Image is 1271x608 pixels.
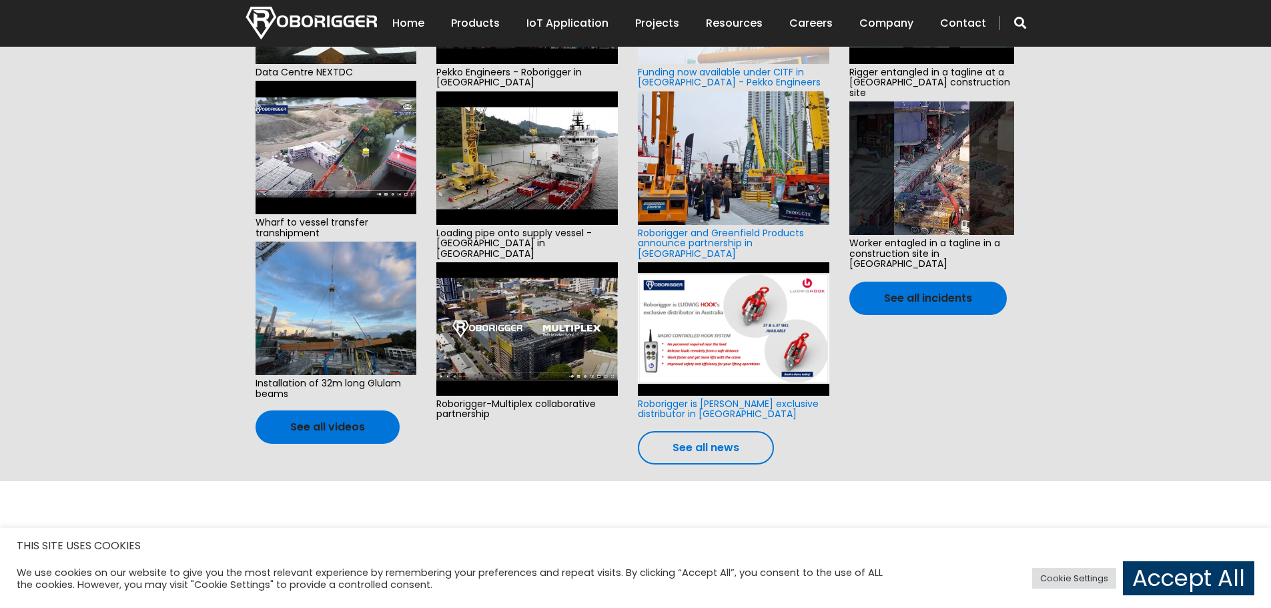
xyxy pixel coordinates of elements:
[436,262,618,396] img: hqdefault.jpg
[638,65,821,89] a: Funding now available under CITF in [GEOGRAPHIC_DATA] - Pekko Engineers
[246,7,377,39] img: Nortech
[638,226,804,260] a: Roborigger and Greenfield Products announce partnership in [GEOGRAPHIC_DATA]
[849,101,1014,235] img: hqdefault.jpg
[706,3,763,44] a: Resources
[392,3,424,44] a: Home
[436,396,618,423] span: Roborigger-Multiplex collaborative partnership
[849,282,1007,315] a: See all incidents
[1123,561,1254,595] a: Accept All
[526,3,608,44] a: IoT Application
[256,81,416,214] img: hqdefault.jpg
[940,3,986,44] a: Contact
[436,64,618,91] span: Pekko Engineers - Roborigger in [GEOGRAPHIC_DATA]
[635,3,679,44] a: Projects
[1032,568,1116,589] a: Cookie Settings
[451,3,500,44] a: Products
[789,3,833,44] a: Careers
[849,235,1014,272] span: Worker entagled in a tagline in a construction site in [GEOGRAPHIC_DATA]
[638,397,819,420] a: Roborigger is [PERSON_NAME] exclusive distributor in [GEOGRAPHIC_DATA]
[256,64,416,81] span: Data Centre NEXTDC
[638,431,774,465] a: See all news
[256,214,416,242] span: Wharf to vessel transfer transhipment
[256,410,400,444] a: See all videos
[256,242,416,375] img: e6f0d910-cd76-44a6-a92d-b5ff0f84c0aa-2.jpg
[17,537,1254,555] h5: THIS SITE USES COOKIES
[436,91,618,225] img: hqdefault.jpg
[256,375,416,402] span: Installation of 32m long Glulam beams
[859,3,913,44] a: Company
[849,64,1014,101] span: Rigger entangled in a tagline at a [GEOGRAPHIC_DATA] construction site
[17,567,883,591] div: We use cookies on our website to give you the most relevant experience by remembering your prefer...
[436,225,618,262] span: Loading pipe onto supply vessel - [GEOGRAPHIC_DATA] in [GEOGRAPHIC_DATA]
